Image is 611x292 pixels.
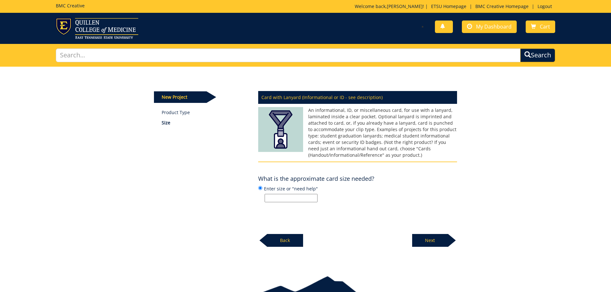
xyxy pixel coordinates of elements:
[258,176,374,182] h4: What is the approximate card size needed?
[258,186,262,190] input: Enter size or "need help"
[412,234,448,247] p: Next
[534,3,555,9] a: Logout
[154,91,207,103] p: New Project
[355,3,555,10] p: Welcome back, ! | | |
[162,109,249,116] a: Product Type
[56,3,85,8] h5: BMC Creative
[526,21,555,33] a: Cart
[258,185,457,202] label: Enter size or "need help"
[387,3,423,9] a: [PERSON_NAME]
[476,23,512,30] span: My Dashboard
[540,23,550,30] span: Cart
[258,107,303,155] img: Card with Lanyard
[428,3,470,9] a: ETSU Homepage
[258,107,457,158] p: An informational, ID, or miscellaneous card, for use with a lanyard, laminated inside a clear poc...
[162,120,249,126] p: Size
[472,3,532,9] a: BMC Creative Homepage
[520,48,555,62] button: Search
[56,48,521,62] input: Search...
[462,21,517,33] a: My Dashboard
[267,234,303,247] p: Back
[56,18,138,39] img: ETSU logo
[258,91,457,104] p: Card with Lanyard (Informational or ID - see description)
[265,194,318,202] input: Enter size or "need help"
